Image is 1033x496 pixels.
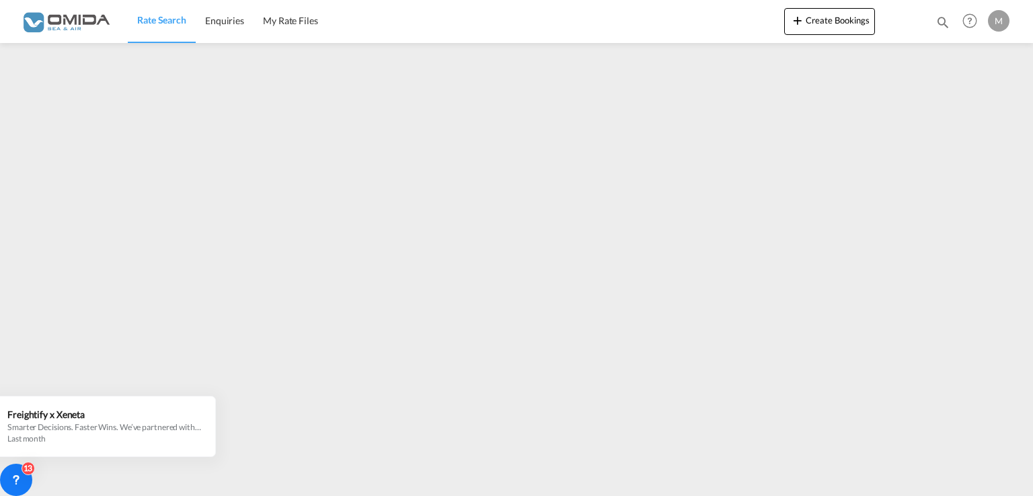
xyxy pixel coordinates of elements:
span: Rate Search [137,14,186,26]
md-icon: icon-magnify [935,15,950,30]
button: icon-plus 400-fgCreate Bookings [784,8,875,35]
span: Enquiries [205,15,244,26]
div: Help [958,9,988,34]
div: icon-magnify [935,15,950,35]
span: My Rate Files [263,15,318,26]
div: M [988,10,1009,32]
span: Help [958,9,981,32]
img: 459c566038e111ed959c4fc4f0a4b274.png [20,6,111,36]
md-icon: icon-plus 400-fg [790,12,806,28]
